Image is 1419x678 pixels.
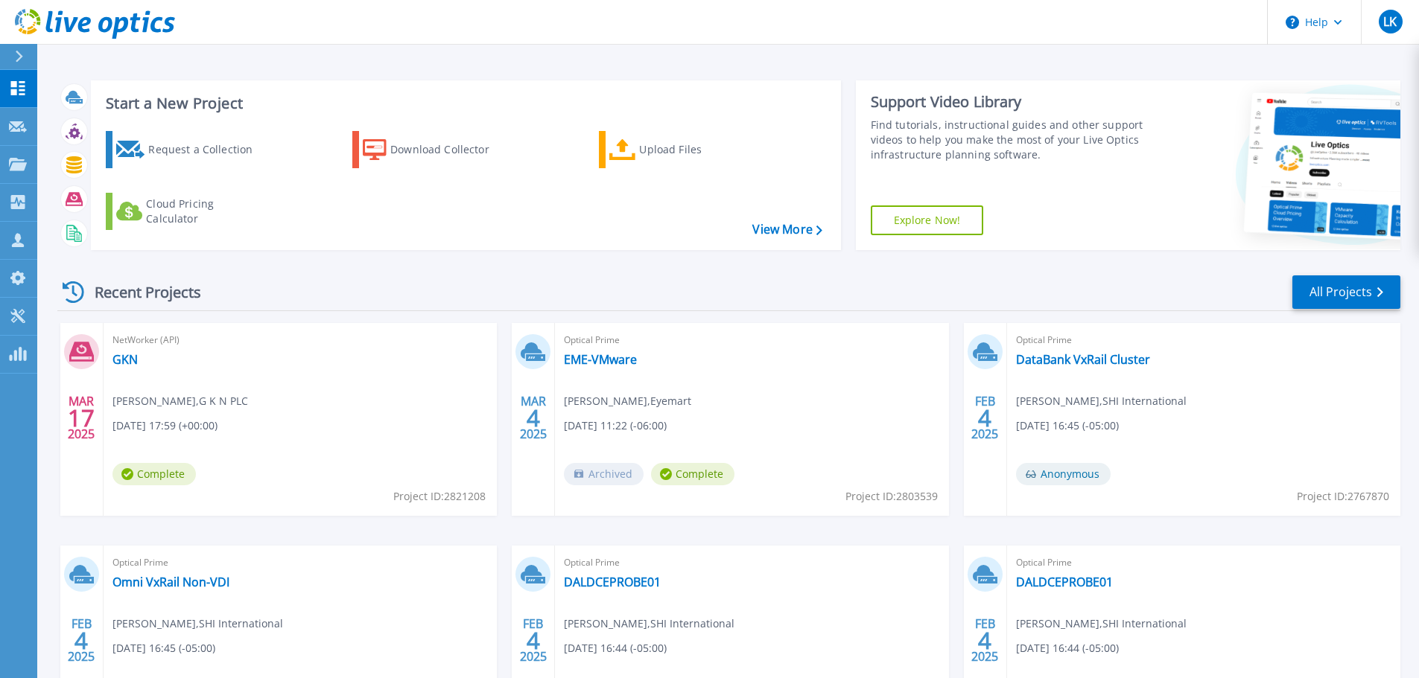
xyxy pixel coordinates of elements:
[112,554,488,571] span: Optical Prime
[74,634,88,647] span: 4
[527,412,540,424] span: 4
[1016,352,1150,367] a: DataBank VxRail Cluster
[106,193,272,230] a: Cloud Pricing Calculator
[1016,575,1113,589] a: DALDCEPROBE01
[112,615,283,632] span: [PERSON_NAME] , SHI International
[106,131,272,168] a: Request a Collection
[599,131,765,168] a: Upload Files
[651,463,734,485] span: Complete
[519,391,547,445] div: MAR 2025
[68,412,95,424] span: 17
[1016,554,1391,571] span: Optical Prime
[112,352,138,367] a: GKN
[564,352,637,367] a: EME-VMware
[1383,16,1397,28] span: LK
[112,463,196,485] span: Complete
[148,135,267,164] div: Request a Collection
[67,391,95,445] div: MAR 2025
[752,223,822,237] a: View More
[1016,615,1187,632] span: [PERSON_NAME] , SHI International
[1016,640,1119,656] span: [DATE] 16:44 (-05:00)
[112,418,218,434] span: [DATE] 17:59 (+00:00)
[390,135,509,164] div: Download Collector
[1297,488,1389,505] span: Project ID: 2767870
[971,613,999,668] div: FEB 2025
[978,634,991,647] span: 4
[564,640,667,656] span: [DATE] 16:44 (-05:00)
[57,274,221,310] div: Recent Projects
[393,488,486,505] span: Project ID: 2821208
[978,412,991,424] span: 4
[564,418,667,434] span: [DATE] 11:22 (-06:00)
[871,92,1149,112] div: Support Video Library
[971,391,999,445] div: FEB 2025
[1292,275,1400,309] a: All Projects
[67,613,95,668] div: FEB 2025
[1016,332,1391,348] span: Optical Prime
[564,332,939,348] span: Optical Prime
[146,196,265,226] div: Cloud Pricing Calculator
[564,463,644,485] span: Archived
[352,131,518,168] a: Download Collector
[564,615,734,632] span: [PERSON_NAME] , SHI International
[112,575,229,589] a: Omni VxRail Non-VDI
[519,613,547,668] div: FEB 2025
[1016,463,1111,485] span: Anonymous
[1016,418,1119,434] span: [DATE] 16:45 (-05:00)
[112,332,488,348] span: NetWorker (API)
[1016,393,1187,409] span: [PERSON_NAME] , SHI International
[564,393,691,409] span: [PERSON_NAME] , Eyemart
[112,640,215,656] span: [DATE] 16:45 (-05:00)
[639,135,758,164] div: Upload Files
[106,95,822,112] h3: Start a New Project
[564,575,661,589] a: DALDCEPROBE01
[845,488,938,505] span: Project ID: 2803539
[527,634,540,647] span: 4
[564,554,939,571] span: Optical Prime
[112,393,248,409] span: [PERSON_NAME] , G K N PLC
[871,205,984,235] a: Explore Now!
[871,118,1149,162] div: Find tutorials, instructional guides and other support videos to help you make the most of your L...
